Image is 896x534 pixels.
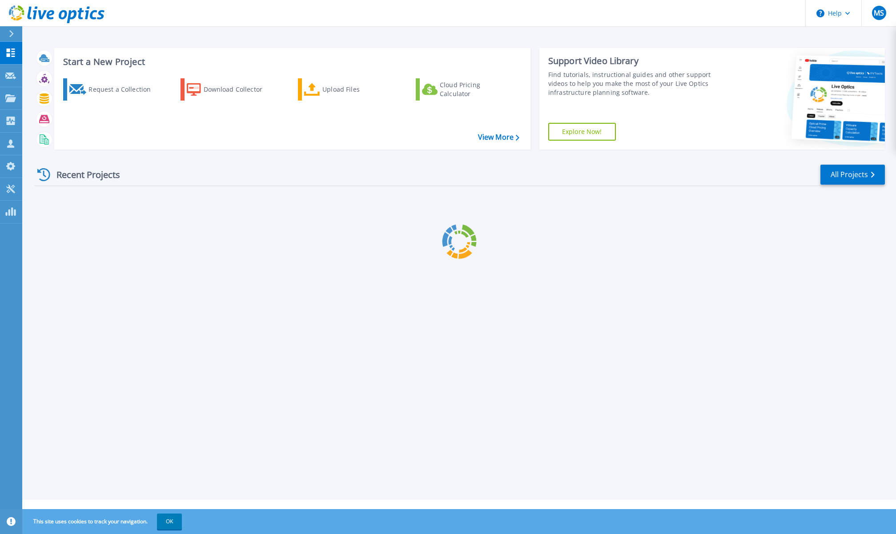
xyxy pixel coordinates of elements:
[298,78,397,101] a: Upload Files
[34,164,132,186] div: Recent Projects
[63,57,519,67] h3: Start a New Project
[440,81,511,98] div: Cloud Pricing Calculator
[874,9,884,16] span: MS
[548,70,725,97] div: Find tutorials, instructional guides and other support videos to help you make the most of your L...
[820,165,885,185] a: All Projects
[548,123,616,141] a: Explore Now!
[478,133,519,142] a: View More
[204,81,275,98] div: Download Collector
[157,514,182,530] button: OK
[416,78,515,101] a: Cloud Pricing Calculator
[548,55,725,67] div: Support Video Library
[63,78,162,101] a: Request a Collection
[24,514,182,530] span: This site uses cookies to track your navigation.
[181,78,280,101] a: Download Collector
[88,81,160,98] div: Request a Collection
[322,81,394,98] div: Upload Files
